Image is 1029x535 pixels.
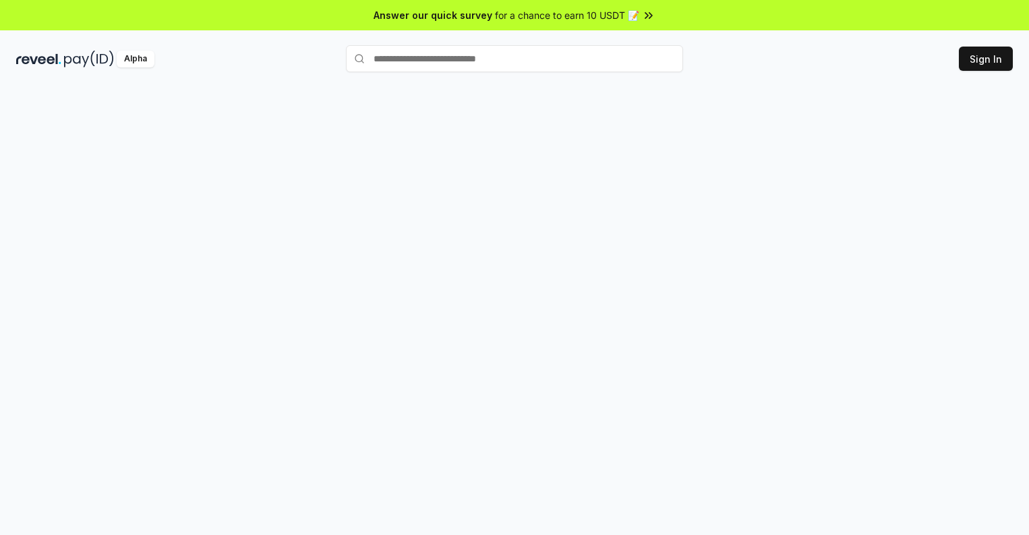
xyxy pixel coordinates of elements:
[959,47,1013,71] button: Sign In
[495,8,639,22] span: for a chance to earn 10 USDT 📝
[16,51,61,67] img: reveel_dark
[117,51,154,67] div: Alpha
[64,51,114,67] img: pay_id
[374,8,492,22] span: Answer our quick survey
